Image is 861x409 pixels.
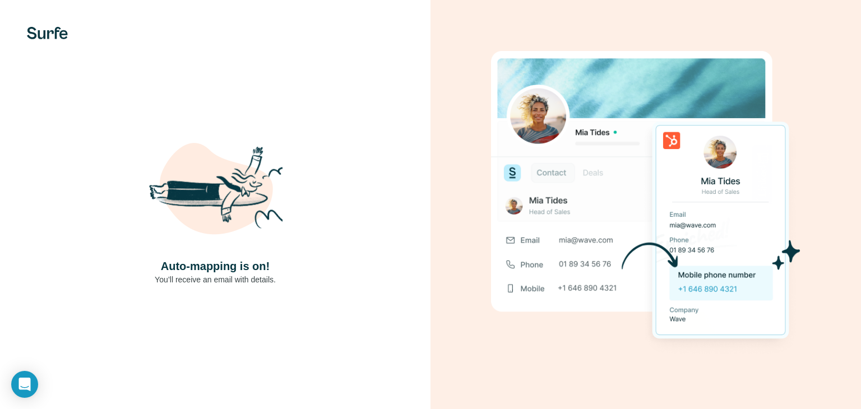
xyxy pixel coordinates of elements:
[11,371,38,398] div: Open Intercom Messenger
[155,274,276,285] p: You’ll receive an email with details.
[148,124,283,258] img: Shaka Illustration
[161,258,270,274] h4: Auto-mapping is on!
[491,51,800,357] img: Download Success
[27,27,68,39] img: Surfe's logo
